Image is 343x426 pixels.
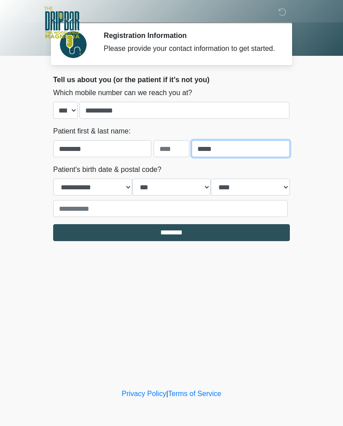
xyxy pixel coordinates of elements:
a: Terms of Service [168,390,221,397]
label: Patient first & last name: [53,126,130,137]
label: Patient's birth date & postal code? [53,164,161,175]
img: The DripBar - Magnolia Logo [44,7,79,39]
a: | [166,390,168,397]
a: Privacy Policy [122,390,167,397]
div: Please provide your contact information to get started. [104,43,276,54]
h2: Tell us about you (or the patient if it's not you) [53,75,290,84]
label: Which mobile number can we reach you at? [53,88,192,98]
